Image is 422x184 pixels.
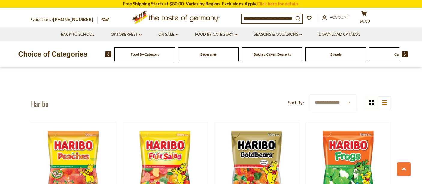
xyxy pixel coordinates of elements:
[111,31,142,38] a: Oktoberfest
[254,52,291,57] a: Baking, Cakes, Desserts
[131,52,159,57] a: Food By Category
[402,51,408,57] img: next arrow
[31,16,98,23] p: Questions?
[31,99,48,108] h1: Haribo
[195,31,237,38] a: Food By Category
[319,31,361,38] a: Download Catalog
[254,31,302,38] a: Seasons & Occasions
[330,52,342,57] a: Breads
[360,19,370,23] span: $0.00
[61,31,94,38] a: Back to School
[200,52,217,57] a: Beverages
[105,51,111,57] img: previous arrow
[322,14,349,21] a: Account
[394,52,405,57] a: Candy
[53,17,93,22] a: [PHONE_NUMBER]
[355,11,373,26] button: $0.00
[330,15,349,20] span: Account
[158,31,178,38] a: On Sale
[257,1,299,6] a: Click here for details.
[288,99,304,106] label: Sort By:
